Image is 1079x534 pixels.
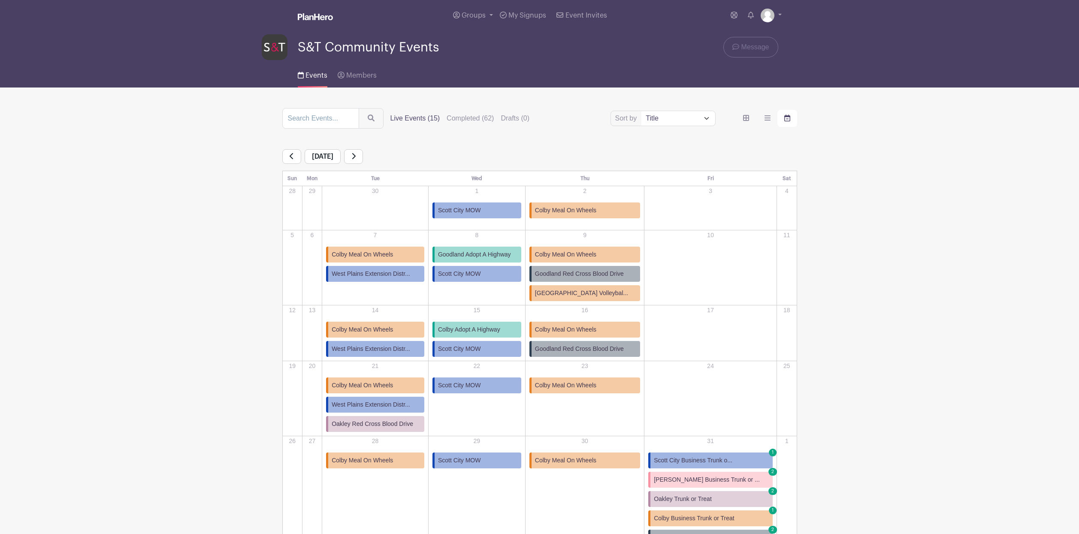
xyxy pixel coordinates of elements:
[326,397,424,413] a: West Plains Extension Distr...
[648,510,773,526] a: Colby Business Trunk or Treat 1
[298,13,333,20] img: logo_white-6c42ec7e38ccf1d336a20a19083b03d10ae64f83f12c07503d8b9e83406b4c7d.svg
[346,72,377,79] span: Members
[525,171,644,186] th: Thu
[645,437,776,446] p: 31
[283,437,302,446] p: 26
[447,113,494,124] label: Completed (62)
[529,341,640,357] a: Goodland Red Cross Blood Drive
[644,171,777,186] th: Fri
[432,377,521,393] a: Scott City MOW
[777,437,796,446] p: 1
[283,231,302,240] p: 5
[303,187,321,196] p: 29
[429,231,525,240] p: 8
[654,456,732,465] span: Scott City Business Trunk o...
[303,437,321,446] p: 27
[768,468,777,476] span: 2
[535,250,596,259] span: Colby Meal On Wheels
[736,110,797,127] div: order and view
[326,266,424,282] a: West Plains Extension Distr...
[769,449,777,456] span: 1
[326,247,424,262] a: Colby Meal On Wheels
[428,171,525,186] th: Wed
[282,171,302,186] th: Sun
[529,285,640,301] a: [GEOGRAPHIC_DATA] Volleybal...
[529,322,640,338] a: Colby Meal On Wheels
[332,344,410,353] span: West Plains Extension Distr...
[332,381,393,390] span: Colby Meal On Wheels
[535,269,624,278] span: Goodland Red Cross Blood Drive
[326,322,424,338] a: Colby Meal On Wheels
[323,362,428,371] p: 21
[326,416,424,432] a: Oakley Red Cross Blood Drive
[462,12,486,19] span: Groups
[438,456,481,465] span: Scott City MOW
[526,306,644,315] p: 16
[298,60,327,87] a: Events
[654,514,734,523] span: Colby Business Trunk or Treat
[535,344,624,353] span: Goodland Red Cross Blood Drive
[535,381,596,390] span: Colby Meal On Wheels
[262,34,287,60] img: s-and-t-logo-planhero.png
[322,171,429,186] th: Tue
[648,472,773,488] a: [PERSON_NAME] Business Trunk or ... 2
[648,453,773,468] a: Scott City Business Trunk o... 1
[777,231,796,240] p: 11
[438,344,481,353] span: Scott City MOW
[429,306,525,315] p: 15
[303,306,321,315] p: 13
[326,341,424,357] a: West Plains Extension Distr...
[526,437,644,446] p: 30
[432,266,521,282] a: Scott City MOW
[565,12,607,19] span: Event Invites
[438,325,500,334] span: Colby Adopt A Highway
[768,526,777,534] span: 2
[283,362,302,371] p: 19
[302,171,322,186] th: Mon
[429,187,525,196] p: 1
[777,187,796,196] p: 4
[429,362,525,371] p: 22
[305,149,341,164] span: [DATE]
[323,306,428,315] p: 14
[332,419,413,428] span: Oakley Red Cross Blood Drive
[769,507,777,514] span: 1
[777,171,797,186] th: Sat
[529,453,640,468] a: Colby Meal On Wheels
[529,247,640,262] a: Colby Meal On Wheels
[535,325,596,334] span: Colby Meal On Wheels
[526,362,644,371] p: 23
[432,453,521,468] a: Scott City MOW
[535,206,596,215] span: Colby Meal On Wheels
[654,495,712,504] span: Oakley Trunk or Treat
[303,362,321,371] p: 20
[326,453,424,468] a: Colby Meal On Wheels
[648,491,773,507] a: Oakley Trunk or Treat 2
[741,42,769,52] span: Message
[768,487,777,495] span: 2
[283,306,302,315] p: 12
[338,60,377,87] a: Members
[298,40,439,54] span: S&T Community Events
[432,322,521,338] a: Colby Adopt A Highway
[535,456,596,465] span: Colby Meal On Wheels
[526,231,644,240] p: 9
[429,437,525,446] p: 29
[438,381,481,390] span: Scott City MOW
[438,269,481,278] span: Scott City MOW
[645,306,776,315] p: 17
[390,113,537,124] div: filters
[323,437,428,446] p: 28
[282,108,359,129] input: Search Events...
[432,341,521,357] a: Scott City MOW
[323,231,428,240] p: 7
[432,202,521,218] a: Scott City MOW
[654,475,760,484] span: [PERSON_NAME] Business Trunk or ...
[283,187,302,196] p: 28
[645,362,776,371] p: 24
[761,9,774,22] img: default-ce2991bfa6775e67f084385cd625a349d9dcbb7a52a09fb2fda1e96e2d18dcdb.png
[332,269,410,278] span: West Plains Extension Distr...
[501,113,529,124] label: Drafts (0)
[529,266,640,282] a: Goodland Red Cross Blood Drive
[303,231,321,240] p: 6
